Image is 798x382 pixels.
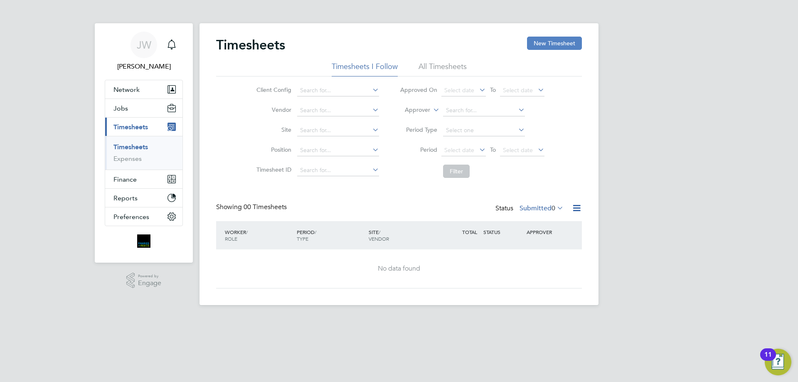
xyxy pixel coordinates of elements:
[216,203,288,212] div: Showing
[765,349,791,375] button: Open Resource Center, 11 new notifications
[113,86,140,94] span: Network
[367,224,438,246] div: SITE
[520,204,564,212] label: Submitted
[527,37,582,50] button: New Timesheet
[138,273,161,280] span: Powered by
[105,80,182,99] button: Network
[105,189,182,207] button: Reports
[137,234,150,248] img: bromak-logo-retina.png
[315,229,316,235] span: /
[105,170,182,188] button: Finance
[113,123,148,131] span: Timesheets
[503,86,533,94] span: Select date
[224,264,574,273] div: No data found
[113,104,128,112] span: Jobs
[488,144,498,155] span: To
[393,106,430,114] label: Approver
[254,106,291,113] label: Vendor
[332,62,398,76] li: Timesheets I Follow
[137,39,151,50] span: JW
[400,126,437,133] label: Period Type
[525,224,568,239] div: APPROVER
[297,165,379,176] input: Search for...
[254,86,291,94] label: Client Config
[244,203,287,211] span: 00 Timesheets
[113,155,142,163] a: Expenses
[503,146,533,154] span: Select date
[444,146,474,154] span: Select date
[481,224,525,239] div: STATUS
[443,125,525,136] input: Select one
[105,234,183,248] a: Go to home page
[113,194,138,202] span: Reports
[764,355,772,365] div: 11
[113,213,149,221] span: Preferences
[443,165,470,178] button: Filter
[105,207,182,226] button: Preferences
[126,273,162,288] a: Powered byEngage
[369,235,389,242] span: VENDOR
[462,229,477,235] span: TOTAL
[246,229,248,235] span: /
[225,235,237,242] span: ROLE
[444,86,474,94] span: Select date
[488,84,498,95] span: To
[105,32,183,71] a: JW[PERSON_NAME]
[443,105,525,116] input: Search for...
[113,143,148,151] a: Timesheets
[95,23,193,263] nav: Main navigation
[297,105,379,116] input: Search for...
[113,175,137,183] span: Finance
[254,166,291,173] label: Timesheet ID
[552,204,555,212] span: 0
[138,280,161,287] span: Engage
[105,62,183,71] span: Joanna Whyms
[297,85,379,96] input: Search for...
[223,224,295,246] div: WORKER
[495,203,565,214] div: Status
[216,37,285,53] h2: Timesheets
[297,145,379,156] input: Search for...
[254,146,291,153] label: Position
[419,62,467,76] li: All Timesheets
[295,224,367,246] div: PERIOD
[105,99,182,117] button: Jobs
[379,229,380,235] span: /
[400,146,437,153] label: Period
[400,86,437,94] label: Approved On
[105,118,182,136] button: Timesheets
[105,136,182,170] div: Timesheets
[297,235,308,242] span: TYPE
[297,125,379,136] input: Search for...
[254,126,291,133] label: Site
